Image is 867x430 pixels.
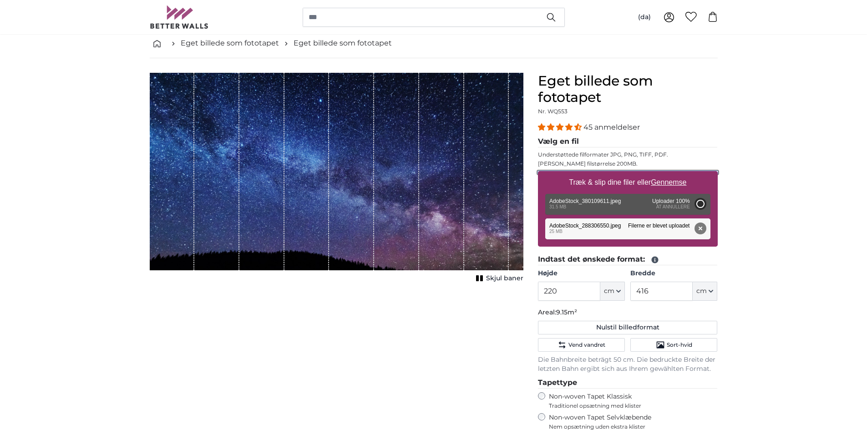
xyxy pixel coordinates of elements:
label: Højde [538,269,625,278]
button: Nulstil billedformat [538,321,718,334]
a: Eget billede som fototapet [181,38,279,49]
u: Gennemse [651,178,686,186]
span: Skjul baner [486,274,523,283]
h1: Eget billede som fototapet [538,73,718,106]
p: Die Bahnbreite beträgt 50 cm. Die bedruckte Breite der letzten Bahn ergibt sich aus Ihrem gewählt... [538,355,718,374]
p: Areal: [538,308,718,317]
span: 45 anmeldelser [583,123,640,132]
label: Træk & slip dine filer eller [565,173,690,192]
img: Betterwalls [150,5,209,29]
span: 4.36 stars [538,123,583,132]
div: 1 of 1 [150,73,523,285]
button: Skjul baner [473,272,523,285]
label: Non-woven Tapet Klassisk [549,392,718,410]
legend: Indtast det ønskede format: [538,254,718,265]
span: 9.15m² [556,308,577,316]
span: Vend vandret [568,341,605,349]
button: cm [600,282,625,301]
span: cm [696,287,707,296]
button: Sort-hvid [630,338,717,352]
button: (da) [631,9,658,25]
span: Nr. WQ553 [538,108,568,115]
span: Traditionel opsætning med klister [549,402,718,410]
button: Vend vandret [538,338,625,352]
p: Understøttede filformater JPG, PNG, TIFF, PDF. [538,151,718,158]
label: Bredde [630,269,717,278]
p: [PERSON_NAME] filstørrelse 200MB. [538,160,718,167]
span: cm [604,287,614,296]
a: Eget billede som fototapet [294,38,392,49]
legend: Tapettype [538,377,718,389]
button: cm [693,282,717,301]
span: Sort-hvid [667,341,692,349]
legend: Vælg en fil [538,136,718,147]
nav: breadcrumbs [150,29,718,58]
